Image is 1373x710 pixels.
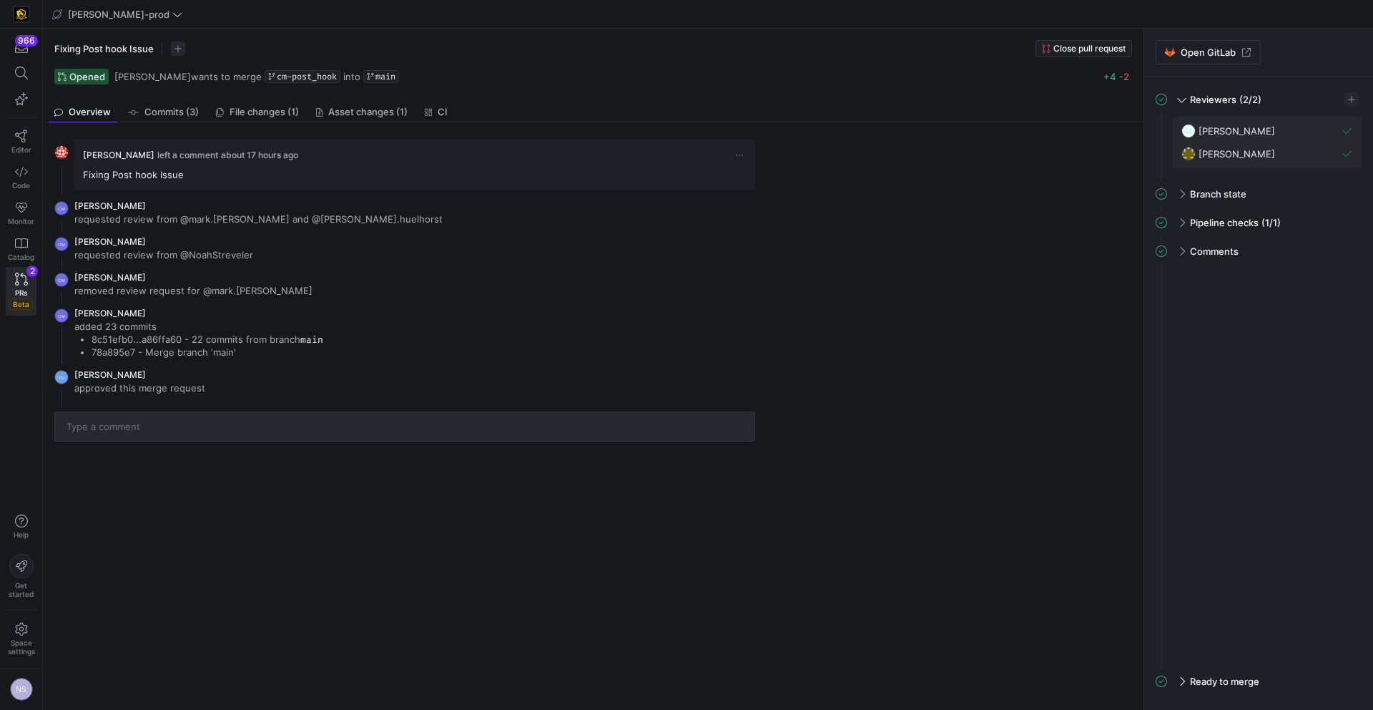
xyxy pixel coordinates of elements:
span: Commits (3) [144,107,199,117]
button: 966 [6,34,36,60]
a: Code [6,160,36,195]
button: NS [6,674,36,704]
span: Space settings [8,638,35,656]
span: Code [12,181,30,190]
div: CM [54,201,69,215]
span: wants to merge [114,71,262,82]
a: main [363,70,399,83]
span: [PERSON_NAME] [83,150,154,160]
a: https://storage.googleapis.com/y42-prod-data-exchange/images/uAsz27BndGEK0hZWDFeOjoxA7jCwgK9jE472... [6,2,36,26]
mat-expansion-panel-header: Reviewers(2/2) [1156,88,1362,111]
span: Get started [9,581,34,598]
img: https://storage.googleapis.com/y42-prod-data-exchange/images/uAsz27BndGEK0hZWDFeOjoxA7jCwgK9jE472... [14,7,29,21]
span: Catalog [8,253,34,261]
span: [PERSON_NAME] [114,71,191,82]
p: requested review from @NoahStreveler [74,248,253,261]
div: TH [54,370,69,384]
p: Fixing Post hook Issue [83,168,747,181]
div: CM [54,273,69,287]
div: NS [10,678,33,701]
mat-expansion-panel-header: Pipeline checks(1/1) [1156,211,1362,234]
mat-expansion-panel-header: Ready to merge [1156,670,1362,693]
span: Fixing Post hook Issue [54,43,154,54]
span: Monitor [8,217,34,225]
span: (2/2) [1239,94,1261,105]
li: 8c51efb0...a86ffa60 - 22 commits from branch [92,333,323,346]
span: [PERSON_NAME] [74,272,146,283]
span: Branch state [1190,188,1246,200]
span: [PERSON_NAME] [74,308,146,318]
img: https://secure.gravatar.com/avatar/93624b85cfb6a0d6831f1d6e8dbf2768734b96aa2308d2c902a4aae71f619b... [1181,124,1196,138]
span: CI [438,107,448,117]
a: Catalog [6,231,36,267]
span: [PERSON_NAME] [1199,125,1275,137]
a: Open GitLab [1156,40,1261,64]
button: Help [6,508,36,545]
div: CM [54,237,69,251]
span: [PERSON_NAME]-prod [68,9,169,20]
span: Pipeline checks [1190,217,1259,228]
span: into [343,71,360,82]
span: Open GitLab [1181,47,1236,58]
span: +4 [1103,71,1116,82]
mat-expansion-panel-header: Branch state [1156,183,1362,205]
img: https://secure.gravatar.com/avatar/332e4ab4f8f73db06c2cf0bfcf19914be04f614aded7b53ca0c4fd3e75c0e2... [1181,147,1196,161]
p: added 23 commits [74,320,323,333]
img: https://secure.gravatar.com/avatar/06bbdcc80648188038f39f089a7f59ad47d850d77952c7f0d8c4f0bc45aa9b... [54,145,69,160]
span: Help [12,530,30,539]
span: about 17 hours ago [221,150,298,160]
span: Asset changes (1) [328,107,408,117]
span: PRs [15,288,27,297]
span: Editor [11,145,31,154]
span: File changes (1) [230,107,299,117]
li: 78a895e7 - Merge branch 'main' [92,346,323,359]
span: -2 [1119,71,1129,82]
span: [PERSON_NAME] [74,200,146,211]
button: Getstarted [6,548,36,604]
a: Spacesettings [6,616,36,662]
p: removed review request for @mark.[PERSON_NAME] [74,284,313,297]
div: 966 [15,35,38,47]
mat-expansion-panel-header: Comments [1156,240,1362,263]
a: cm-post_hook [265,70,340,83]
span: [PERSON_NAME] [74,236,146,247]
span: Close pull request [1053,44,1126,54]
span: Opened [69,71,105,82]
div: CM [54,308,69,323]
p: approved this merge request [74,381,205,394]
span: Reviewers [1190,94,1236,105]
span: (1/1) [1261,217,1281,228]
span: [PERSON_NAME] [74,369,146,380]
span: Beta [9,298,33,310]
span: [PERSON_NAME] [1199,148,1275,160]
div: Reviewers(2/2) [1156,117,1362,183]
p: requested review from @mark.[PERSON_NAME] and @[PERSON_NAME].huelhorst [74,213,443,225]
span: cm-post_hook [277,72,337,82]
span: Comments [1190,245,1239,257]
span: Ready to merge [1190,676,1259,687]
span: main [375,72,395,82]
a: Monitor [6,195,36,231]
code: main [300,334,323,346]
span: left a comment [157,150,218,160]
div: 2 [26,266,38,277]
a: Editor [6,124,36,160]
button: [PERSON_NAME]-prod [49,5,186,24]
button: Close pull request [1035,40,1132,57]
input: Type a comment [67,421,743,432]
span: Overview [69,107,111,117]
a: PRsBeta2 [6,267,36,316]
